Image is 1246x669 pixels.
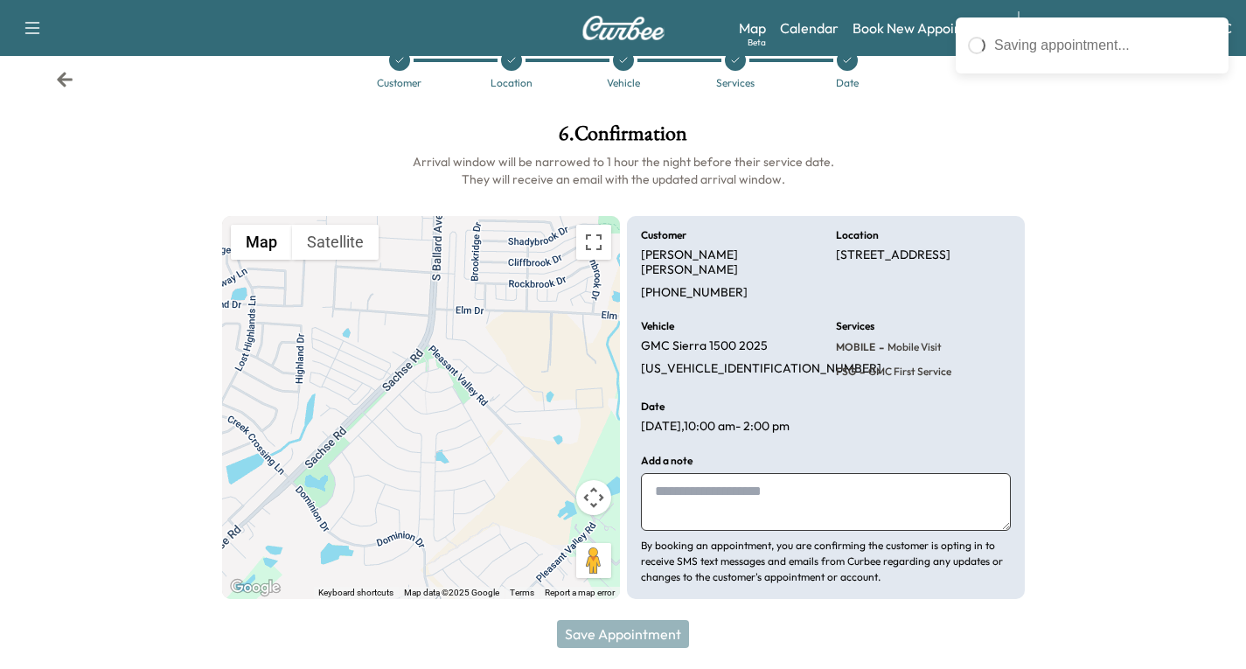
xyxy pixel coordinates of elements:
[491,78,533,88] div: Location
[318,587,393,599] button: Keyboard shortcuts
[994,35,1216,56] div: Saving appointment...
[836,230,879,240] h6: Location
[56,71,73,88] div: Back
[404,588,499,597] span: Map data ©2025 Google
[607,78,640,88] div: Vehicle
[641,338,768,354] p: GMC Sierra 1500 2025
[226,576,284,599] img: Google
[836,321,874,331] h6: Services
[641,321,674,331] h6: Vehicle
[641,361,881,377] p: [US_VEHICLE_IDENTIFICATION_NUMBER]
[222,123,1025,153] h1: 6 . Confirmation
[836,247,950,263] p: [STREET_ADDRESS]
[576,543,611,578] button: Drag Pegman onto the map to open Street View
[875,338,884,356] span: -
[576,480,611,515] button: Map camera controls
[226,576,284,599] a: Open this area in Google Maps (opens a new window)
[748,36,766,49] div: Beta
[856,363,865,380] span: -
[581,16,665,40] img: Curbee Logo
[641,230,686,240] h6: Customer
[853,17,1000,38] a: Book New Appointment
[292,225,379,260] button: Show satellite imagery
[510,588,534,597] a: Terms (opens in new tab)
[884,340,942,354] span: Mobile Visit
[641,401,665,412] h6: Date
[716,78,755,88] div: Services
[739,17,766,38] a: MapBeta
[780,17,839,38] a: Calendar
[865,365,951,379] span: GMC First Service
[576,225,611,260] button: Toggle fullscreen view
[836,78,859,88] div: Date
[641,285,748,301] p: [PHONE_NUMBER]
[231,225,292,260] button: Show street map
[836,365,856,379] span: FSG
[545,588,615,597] a: Report a map error
[222,153,1025,188] h6: Arrival window will be narrowed to 1 hour the night before their service date. They will receive ...
[641,419,790,435] p: [DATE] , 10:00 am - 2:00 pm
[641,247,816,278] p: [PERSON_NAME] [PERSON_NAME]
[377,78,421,88] div: Customer
[641,456,693,466] h6: Add a note
[836,340,875,354] span: MOBILE
[641,538,1011,585] p: By booking an appointment, you are confirming the customer is opting in to receive SMS text messa...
